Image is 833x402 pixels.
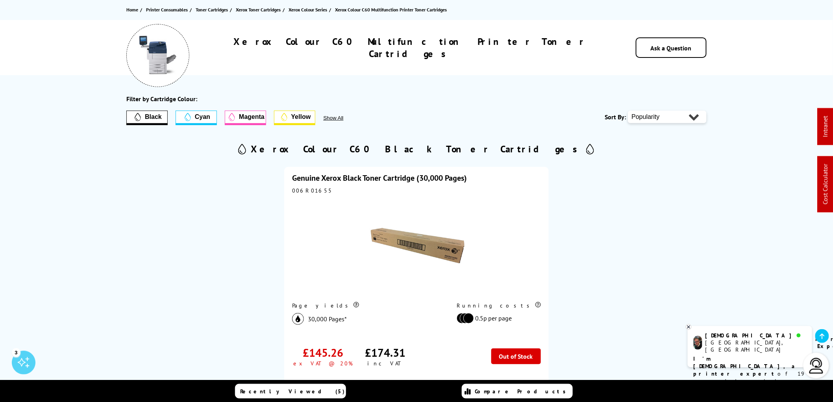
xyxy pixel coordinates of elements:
[292,313,304,325] img: black_icon.svg
[274,111,315,125] button: Yellow
[236,6,281,14] span: Xerox Toner Cartridges
[367,198,466,296] img: Xerox Black Toner Cartridge (30,000 Pages)
[365,345,406,360] div: £174.31
[146,6,188,14] span: Printer Consumables
[368,360,404,367] div: inc VAT
[475,388,570,395] span: Compare Products
[195,113,210,120] span: Cyan
[251,143,582,155] h2: Xerox Colour C60 Black Toner Cartridges
[705,339,806,353] div: [GEOGRAPHIC_DATA], [GEOGRAPHIC_DATA]
[145,113,162,120] span: Black
[292,302,441,309] div: Page yields
[292,173,467,183] a: Genuine Xerox Black Toner Cartridge (30,000 Pages)
[126,95,197,103] div: Filter by Cartridge Colour:
[289,6,329,14] a: Xerox Colour Series
[822,116,829,137] a: Intranet
[457,313,537,324] li: 0.5p per page
[335,7,447,13] span: Xerox Colour C60 Multifunction Printer Toner Cartridges
[126,6,140,14] a: Home
[822,164,829,205] a: Cost Calculator
[605,113,626,121] span: Sort By:
[303,345,344,360] div: £145.26
[12,348,20,357] div: 3
[225,111,266,125] button: Magenta
[196,6,230,14] a: Toner Cartridges
[291,113,311,120] span: Yellow
[462,384,573,398] a: Compare Products
[694,355,806,400] p: of 19 years! I can help you choose the right product
[196,6,228,14] span: Toner Cartridges
[694,355,798,377] b: I'm [DEMOGRAPHIC_DATA], a printer expert
[292,187,541,194] div: 006R01655
[457,302,541,309] div: Running costs
[308,315,347,323] span: 30,000 Pages*
[809,358,824,374] img: user-headset-light.svg
[176,111,217,125] button: Cyan
[651,44,692,52] a: Ask a Question
[138,36,178,75] img: Xerox Colour C60 Multifunction Printer Toner Cartridges
[323,115,365,121] button: Show All
[240,388,345,395] span: Recently Viewed (5)
[236,6,283,14] a: Xerox Toner Cartridges
[126,111,168,125] button: Filter by Black
[146,6,190,14] a: Printer Consumables
[235,384,346,398] a: Recently Viewed (5)
[239,113,265,120] span: Magenta
[294,360,353,367] div: ex VAT @ 20%
[491,348,541,364] div: Out of Stock
[289,6,327,14] span: Xerox Colour Series
[705,332,806,339] div: [DEMOGRAPHIC_DATA]
[213,35,606,60] h1: Xerox Colour C60 Multifunction Printer Toner Cartridges
[694,336,702,350] img: chris-livechat.png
